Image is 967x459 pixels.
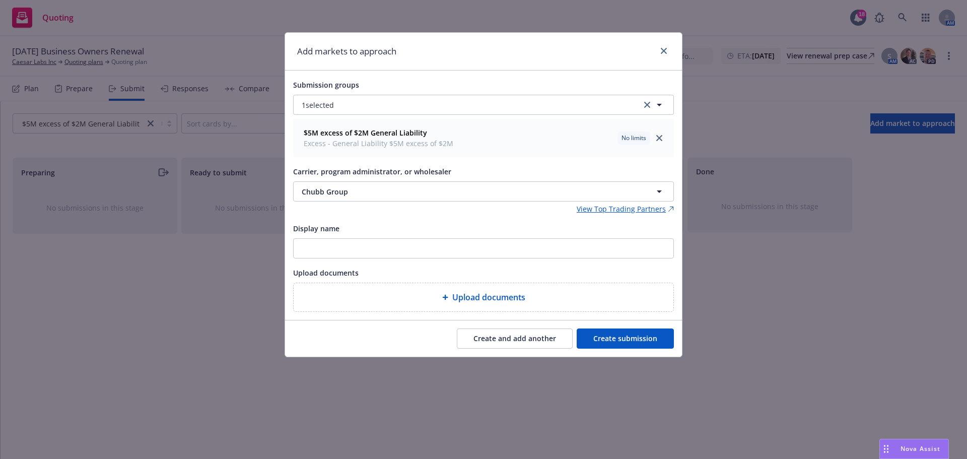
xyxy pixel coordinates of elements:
[293,95,674,115] button: 1selectedclear selection
[880,439,892,458] div: Drag to move
[901,444,940,453] span: Nova Assist
[621,134,646,143] span: No limits
[641,99,653,111] a: clear selection
[293,283,674,312] div: Upload documents
[293,268,359,278] span: Upload documents
[452,291,525,303] span: Upload documents
[879,439,949,459] button: Nova Assist
[658,45,670,57] a: close
[304,128,427,138] strong: $5M excess of $2M General Liability
[302,186,618,197] span: Chubb Group
[293,181,674,202] button: Chubb Group
[293,80,359,90] span: Submission groups
[304,138,453,149] span: Excess - General Liability $5M excess of $2M
[297,45,396,58] h1: Add markets to approach
[653,132,665,144] a: close
[577,204,674,214] a: View Top Trading Partners
[293,167,451,176] span: Carrier, program administrator, or wholesaler
[293,224,339,233] span: Display name
[302,100,334,110] span: 1 selected
[577,329,674,349] button: Create submission
[457,329,573,349] button: Create and add another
